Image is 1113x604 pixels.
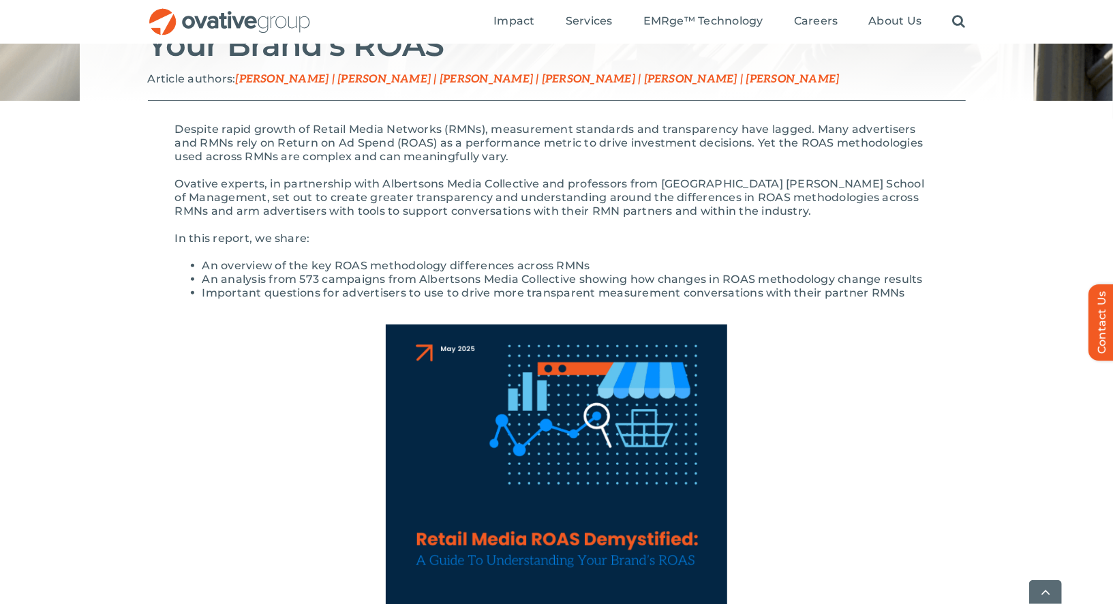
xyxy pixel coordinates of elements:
p: Despite rapid growth of Retail Media Networks (RMNs), measurement standards and transparency have... [175,123,939,164]
li: An analysis from 573 campaigns from Albertsons Media Collective showing how changes in ROAS metho... [202,273,939,286]
span: Careers [794,14,838,28]
p: In this report, we share: [175,232,939,245]
p: Ovative experts, in partnership with Albertsons Media Collective and professors from [GEOGRAPHIC_... [175,177,939,218]
span: EMRge™ Technology [643,14,763,28]
a: OG_Full_horizontal_RGB [148,7,311,20]
a: EMRge™ Technology [643,14,763,29]
span: Services [566,14,613,28]
p: Article authors: [148,72,966,87]
span: About Us [868,14,921,28]
li: Important questions for advertisers to use to drive more transparent measurement conversations wi... [202,286,939,300]
a: Search [952,14,965,29]
a: Impact [493,14,534,29]
li: An overview of the key ROAS methodology differences across RMNs [202,259,939,273]
a: About Us [868,14,921,29]
a: Careers [794,14,838,29]
span: Impact [493,14,534,28]
span: [PERSON_NAME] | [PERSON_NAME] | [PERSON_NAME] | [PERSON_NAME] | [PERSON_NAME] | [PERSON_NAME] [235,73,839,86]
a: Services [566,14,613,29]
